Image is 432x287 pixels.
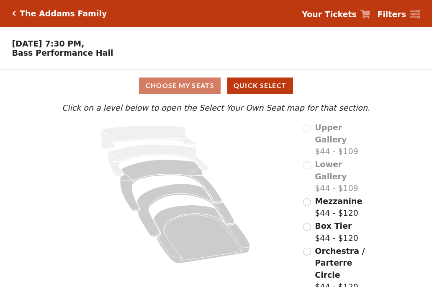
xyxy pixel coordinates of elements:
path: Lower Gallery - Seats Available: 0 [108,145,209,176]
strong: Filters [377,10,406,19]
label: $44 - $109 [315,122,372,158]
span: Upper Gallery [315,123,347,144]
label: $44 - $109 [315,158,372,194]
h5: The Addams Family [20,9,107,18]
a: Filters [377,8,420,21]
span: Box Tier [315,221,352,230]
path: Upper Gallery - Seats Available: 0 [101,126,196,149]
strong: Your Tickets [302,10,357,19]
label: $44 - $120 [315,195,362,219]
span: Orchestra / Parterre Circle [315,246,365,279]
path: Orchestra / Parterre Circle - Seats Available: 116 [154,205,250,264]
p: Click on a level below to open the Select Your Own Seat map for that section. [60,102,372,114]
button: Quick Select [227,78,293,94]
a: Click here to go back to filters [12,10,16,16]
a: Your Tickets [302,8,370,21]
span: Mezzanine [315,197,362,206]
span: Lower Gallery [315,160,347,181]
label: $44 - $120 [315,220,358,244]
